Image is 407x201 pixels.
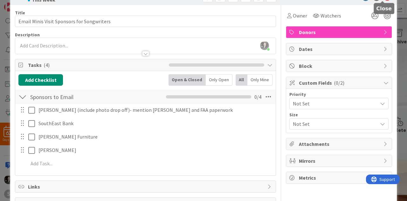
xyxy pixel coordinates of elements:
[293,99,374,108] span: Not Set
[15,32,40,38] span: Description
[334,80,344,86] span: ( 0/2 )
[247,74,272,86] div: Only Mine
[299,157,380,165] span: Mirrors
[321,12,341,19] span: Watchers
[299,79,380,87] span: Custom Fields
[38,106,271,114] p: [PERSON_NAME] (include photo drop off)- mention [PERSON_NAME] and FAA paperwork
[169,74,206,86] div: Open & Closed
[28,91,134,103] input: Add Checklist...
[293,119,374,128] span: Not Set
[299,45,380,53] span: Dates
[299,174,380,182] span: Metrics
[38,133,271,140] p: [PERSON_NAME] Furniture
[293,12,307,19] span: Owner
[13,1,29,9] span: Support
[15,16,276,27] input: type card name here...
[206,74,232,86] div: Only Open
[289,92,389,97] div: Priority
[299,62,380,70] span: Block
[289,112,389,117] div: Size
[236,74,247,86] div: All
[299,28,380,36] span: Donors
[15,10,25,16] label: Title
[44,62,50,68] span: ( 4 )
[376,5,392,11] h5: Close
[28,61,166,69] span: Tasks
[254,93,261,101] span: 0 / 4
[18,74,63,86] button: Add Checklist
[299,140,380,148] span: Attachments
[28,183,264,190] span: Links
[38,120,271,127] p: SouthEast Bank
[260,41,269,50] img: BGH1ssjguSm4LHZnYplLir4jDoFyc3Zk.jpg
[38,147,271,154] p: [PERSON_NAME]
